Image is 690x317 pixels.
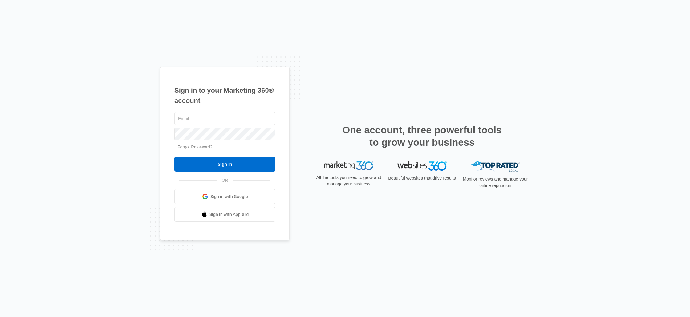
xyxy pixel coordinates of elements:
h2: One account, three powerful tools to grow your business [340,124,504,148]
p: Beautiful websites that drive results [388,175,457,181]
span: Sign in with Google [210,193,248,200]
a: Sign in with Apple Id [174,207,275,222]
img: Websites 360 [397,161,447,170]
p: All the tools you need to grow and manage your business [314,174,383,187]
img: Top Rated Local [471,161,520,172]
span: Sign in with Apple Id [209,211,249,218]
h1: Sign in to your Marketing 360® account [174,85,275,106]
img: Marketing 360 [324,161,373,170]
span: OR [217,177,233,184]
input: Email [174,112,275,125]
a: Forgot Password? [177,144,213,149]
a: Sign in with Google [174,189,275,204]
p: Monitor reviews and manage your online reputation [461,176,530,189]
input: Sign In [174,157,275,172]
